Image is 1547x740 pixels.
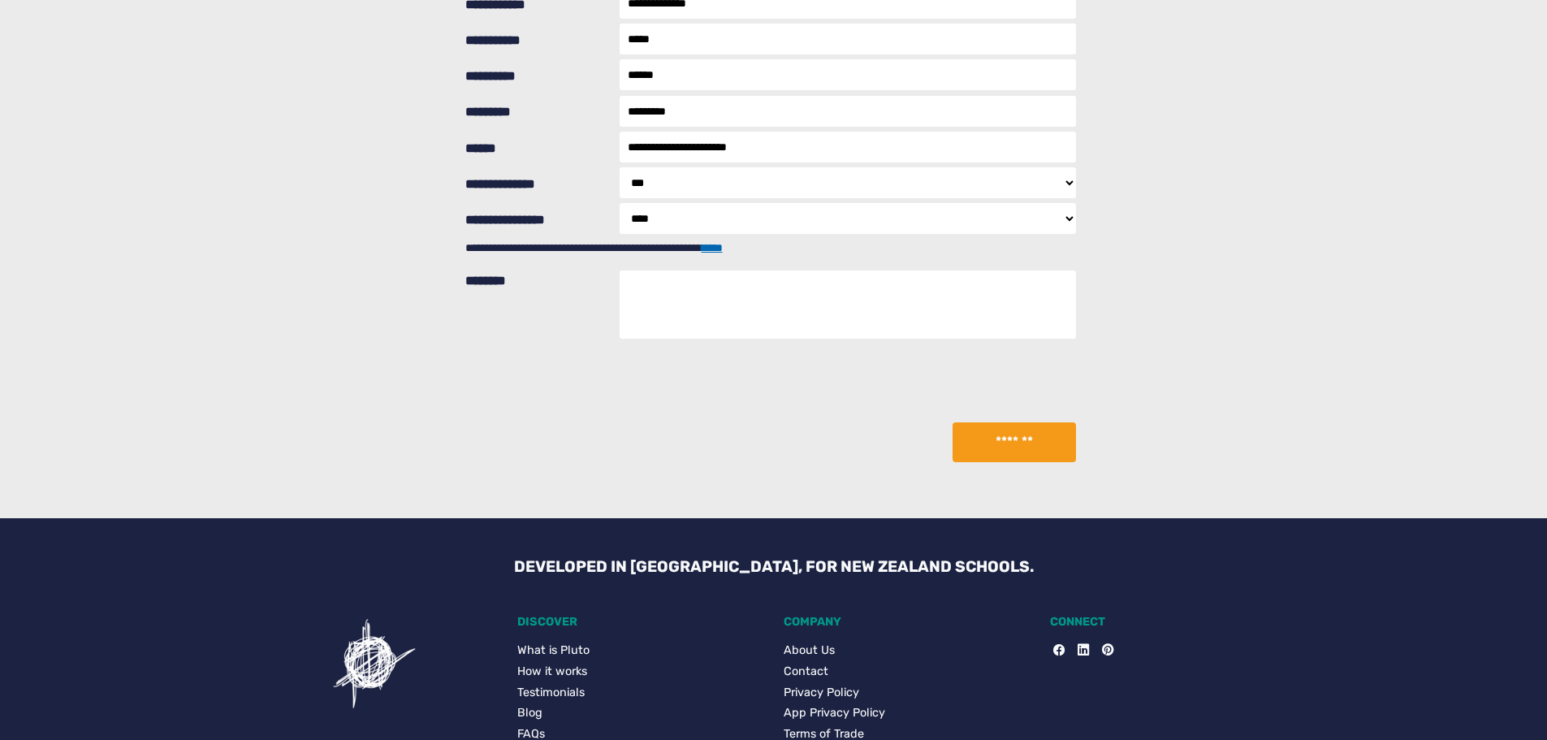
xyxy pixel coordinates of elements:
[784,704,1031,722] a: App Privacy Policy
[501,557,1047,576] h3: DEVELOPED IN [GEOGRAPHIC_DATA], FOR NEW ZEALAND SCHOOLS.
[784,663,1031,681] a: Contact
[517,704,764,722] a: Blog
[326,615,423,712] img: Pluto icon showing a confusing task for users
[517,642,764,660] a: What is Pluto
[517,615,764,629] h5: DISCOVER
[517,684,764,702] a: Testimonials
[1050,615,1297,629] h5: CONNECT
[517,663,764,681] a: How it works
[784,642,1031,660] a: About Us
[1065,642,1089,660] a: LinkedIn
[1053,642,1065,660] a: Facebook
[784,615,1031,629] h5: COMPANY
[1089,642,1113,660] a: Pinterest
[784,684,1031,702] a: Privacy Policy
